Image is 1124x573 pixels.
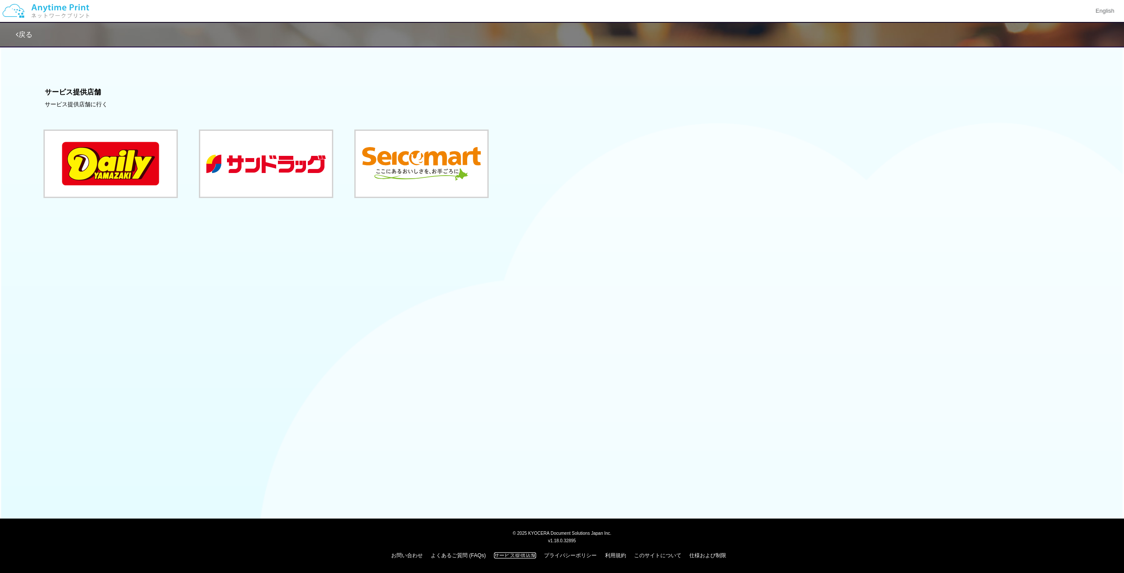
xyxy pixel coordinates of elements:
[544,552,597,559] a: プライバシーポリシー
[605,552,626,559] a: 利用規約
[16,31,32,38] a: 戻る
[391,552,423,559] a: お問い合わせ
[431,552,486,559] a: よくあるご質問 (FAQs)
[45,88,1079,96] h3: サービス提供店舗
[634,552,681,559] a: このサイトについて
[689,552,726,559] a: 仕様および制限
[494,552,536,559] a: サービス提供店舗
[513,530,612,536] span: © 2025 KYOCERA Document Solutions Japan Inc.
[548,538,576,543] span: v1.18.0.32895
[45,101,1079,109] div: サービス提供店舗に行く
